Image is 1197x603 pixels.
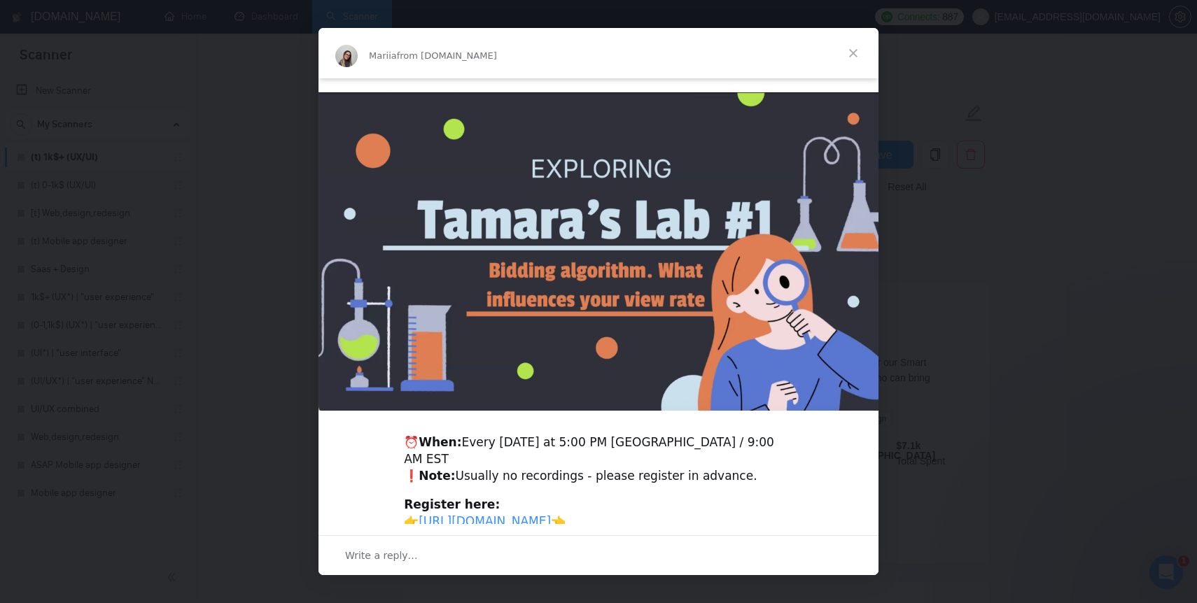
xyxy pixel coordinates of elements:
[369,50,397,61] span: Mariia
[404,434,793,484] div: ⏰ Every [DATE] at 5:00 PM [GEOGRAPHIC_DATA] / 9:00 AM EST ❗ Usually no recordings - please regist...
[419,514,551,528] a: [URL][DOMAIN_NAME]
[404,497,793,530] div: 👉 👈
[419,435,461,449] b: When:
[404,497,500,511] b: Register here:
[318,535,878,575] div: Open conversation and reply
[335,45,358,67] img: Profile image for Mariia
[828,28,878,78] span: Close
[345,546,418,565] span: Write a reply…
[419,469,455,483] b: Note:
[397,50,497,61] span: from [DOMAIN_NAME]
